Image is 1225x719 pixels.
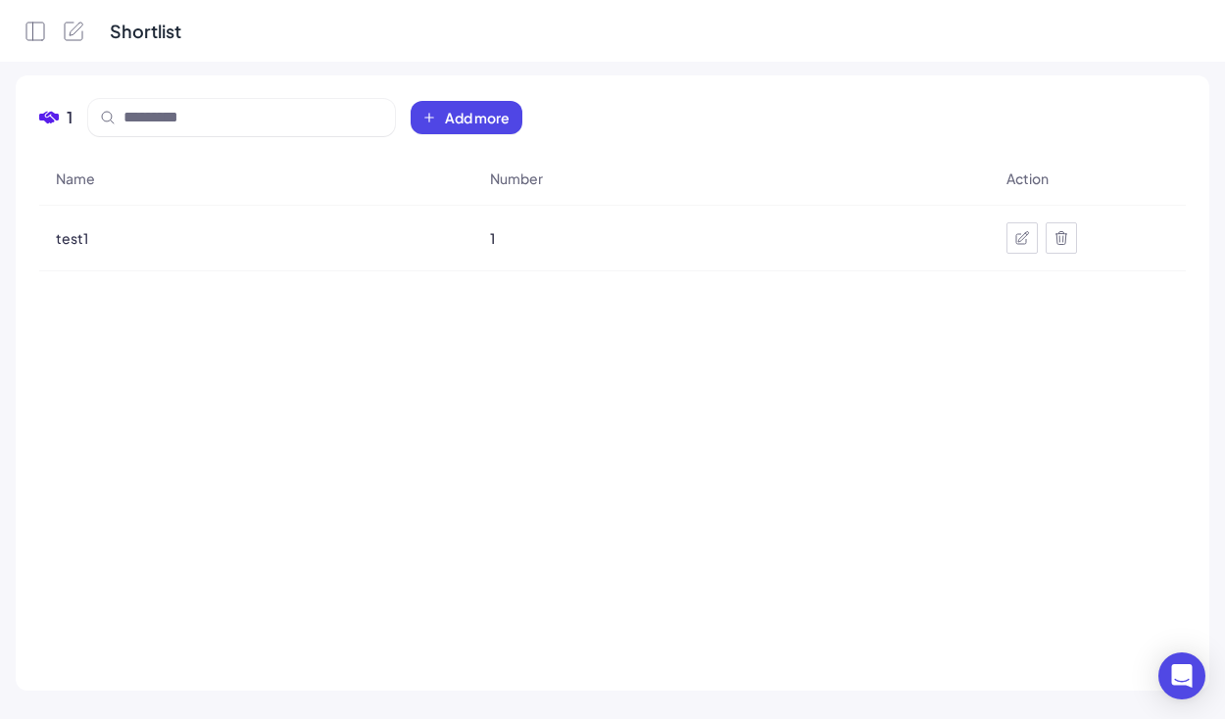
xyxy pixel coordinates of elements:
[24,20,47,43] button: Open Side Panel
[445,108,510,127] span: Add more
[56,228,88,248] span: test1
[1006,168,1049,188] span: Action
[67,106,73,129] span: 1
[411,101,522,134] button: Add more
[56,168,95,188] span: Name
[490,168,543,188] span: Number
[110,18,181,44] div: Shortlist
[63,20,86,43] button: New Search
[1158,652,1205,699] div: Open Intercom Messenger
[490,228,495,248] span: 1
